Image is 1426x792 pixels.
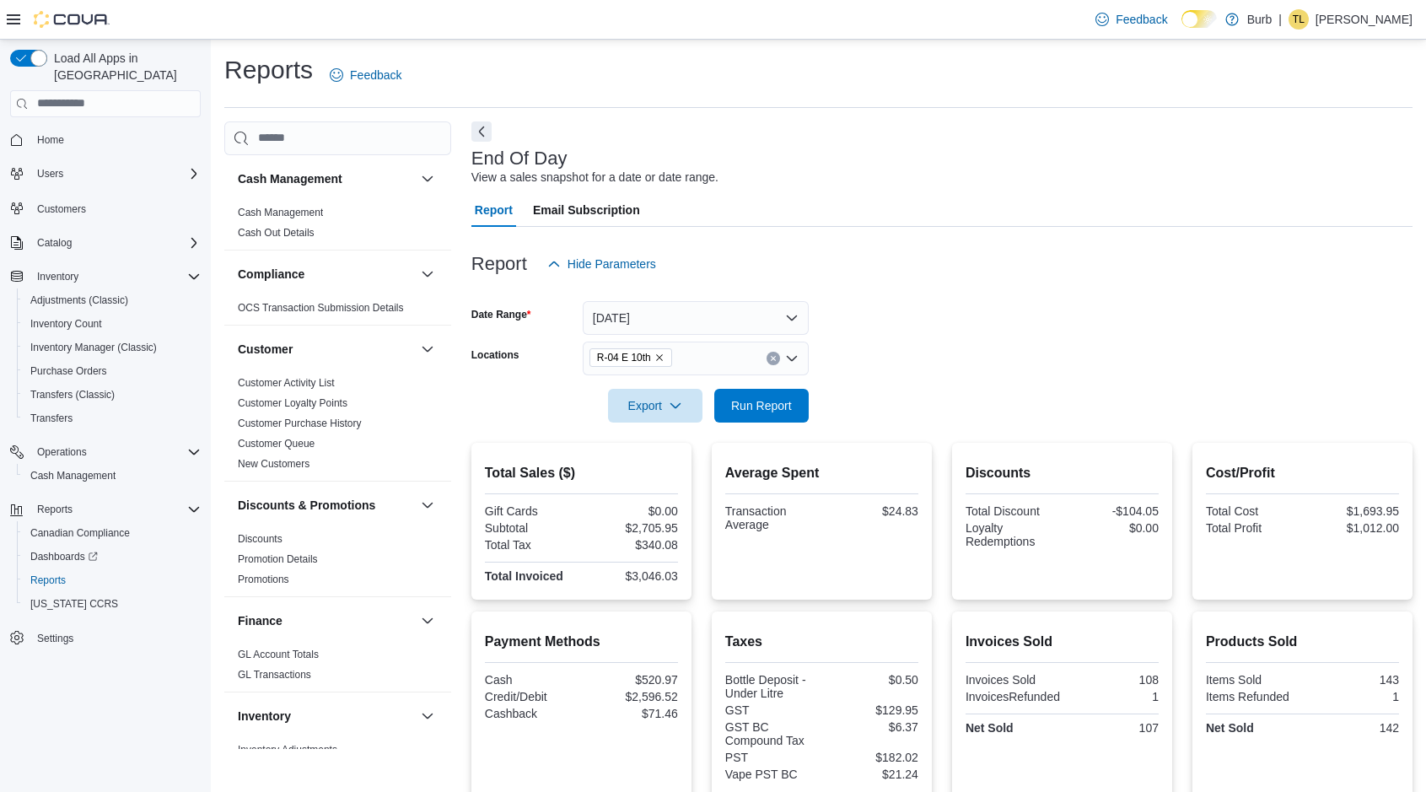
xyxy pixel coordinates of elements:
a: Purchase Orders [24,361,114,381]
div: Customer [224,373,451,481]
button: Transfers (Classic) [17,383,207,407]
span: Customer Activity List [238,376,335,390]
span: Inventory [37,270,78,283]
a: Feedback [1089,3,1174,36]
button: Catalog [30,233,78,253]
span: Cash Management [238,206,323,219]
h3: Inventory [238,708,291,725]
button: Export [608,389,702,423]
button: Canadian Compliance [17,521,207,545]
div: 107 [1065,721,1159,735]
div: $520.97 [584,673,678,687]
div: Transaction Average [725,504,819,531]
span: Inventory Manager (Classic) [24,337,201,358]
label: Locations [471,348,519,362]
button: Reports [3,498,207,521]
a: Home [30,130,71,150]
a: Customer Activity List [238,377,335,389]
div: Discounts & Promotions [224,529,451,596]
button: Purchase Orders [17,359,207,383]
button: Home [3,127,207,152]
div: PST [725,751,819,764]
span: Run Report [731,397,792,414]
button: Next [471,121,492,142]
span: TL [1293,9,1305,30]
span: Customers [30,197,201,218]
div: Subtotal [485,521,578,535]
span: Adjustments (Classic) [24,290,201,310]
button: Operations [3,440,207,464]
div: Total Profit [1206,521,1300,535]
h2: Products Sold [1206,632,1399,652]
span: Canadian Compliance [24,523,201,543]
a: Inventory Adjustments [238,744,337,756]
a: Cash Out Details [238,227,315,239]
span: Home [37,133,64,147]
h3: Report [471,254,527,274]
div: $2,705.95 [584,521,678,535]
button: Cash Management [17,464,207,488]
h3: Customer [238,341,293,358]
button: Cash Management [417,169,438,189]
button: Inventory Manager (Classic) [17,336,207,359]
div: Total Discount [966,504,1059,518]
button: Users [3,162,207,186]
h2: Taxes [725,632,918,652]
strong: Net Sold [1206,721,1254,735]
div: Invoices Sold [966,673,1059,687]
button: Reports [30,499,79,520]
span: Purchase Orders [30,364,107,378]
a: Customer Purchase History [238,418,362,429]
div: $129.95 [825,703,918,717]
button: Inventory [417,706,438,726]
span: Dashboards [24,547,201,567]
span: Adjustments (Classic) [30,294,128,307]
button: Discounts & Promotions [238,497,414,514]
div: Vape PST BC [725,768,819,781]
span: Reports [30,499,201,520]
a: Inventory Manager (Classic) [24,337,164,358]
h2: Invoices Sold [966,632,1159,652]
span: Operations [30,442,201,462]
button: Hide Parameters [541,247,663,281]
span: Customer Queue [238,437,315,450]
div: $0.00 [584,504,678,518]
div: 1 [1305,690,1399,703]
span: Catalog [30,233,201,253]
button: Inventory [238,708,414,725]
span: Transfers (Classic) [30,388,115,401]
div: T Lee [1289,9,1309,30]
button: Adjustments (Classic) [17,288,207,312]
h2: Total Sales ($) [485,463,678,483]
span: R-04 E 10th [597,349,651,366]
span: Export [618,389,692,423]
button: Inventory [30,267,85,287]
span: Operations [37,445,87,459]
span: Users [30,164,201,184]
a: Feedback [323,58,408,92]
a: Canadian Compliance [24,523,137,543]
h2: Cost/Profit [1206,463,1399,483]
button: [US_STATE] CCRS [17,592,207,616]
p: Burb [1247,9,1273,30]
span: Cash Management [24,466,201,486]
p: | [1278,9,1282,30]
span: Promotion Details [238,552,318,566]
span: Dark Mode [1181,28,1182,29]
div: $182.02 [825,751,918,764]
h1: Reports [224,53,313,87]
span: Report [475,193,513,227]
div: Total Tax [485,538,578,552]
div: GST BC Compound Tax [725,720,819,747]
button: Customer [238,341,414,358]
button: Inventory [3,265,207,288]
div: Finance [224,644,451,692]
nav: Complex example [10,121,201,694]
a: Customers [30,199,93,219]
div: Credit/Debit [485,690,578,703]
div: $24.83 [825,504,918,518]
h2: Discounts [966,463,1159,483]
a: GL Transactions [238,669,311,681]
a: Customer Loyalty Points [238,397,347,409]
span: GL Transactions [238,668,311,682]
